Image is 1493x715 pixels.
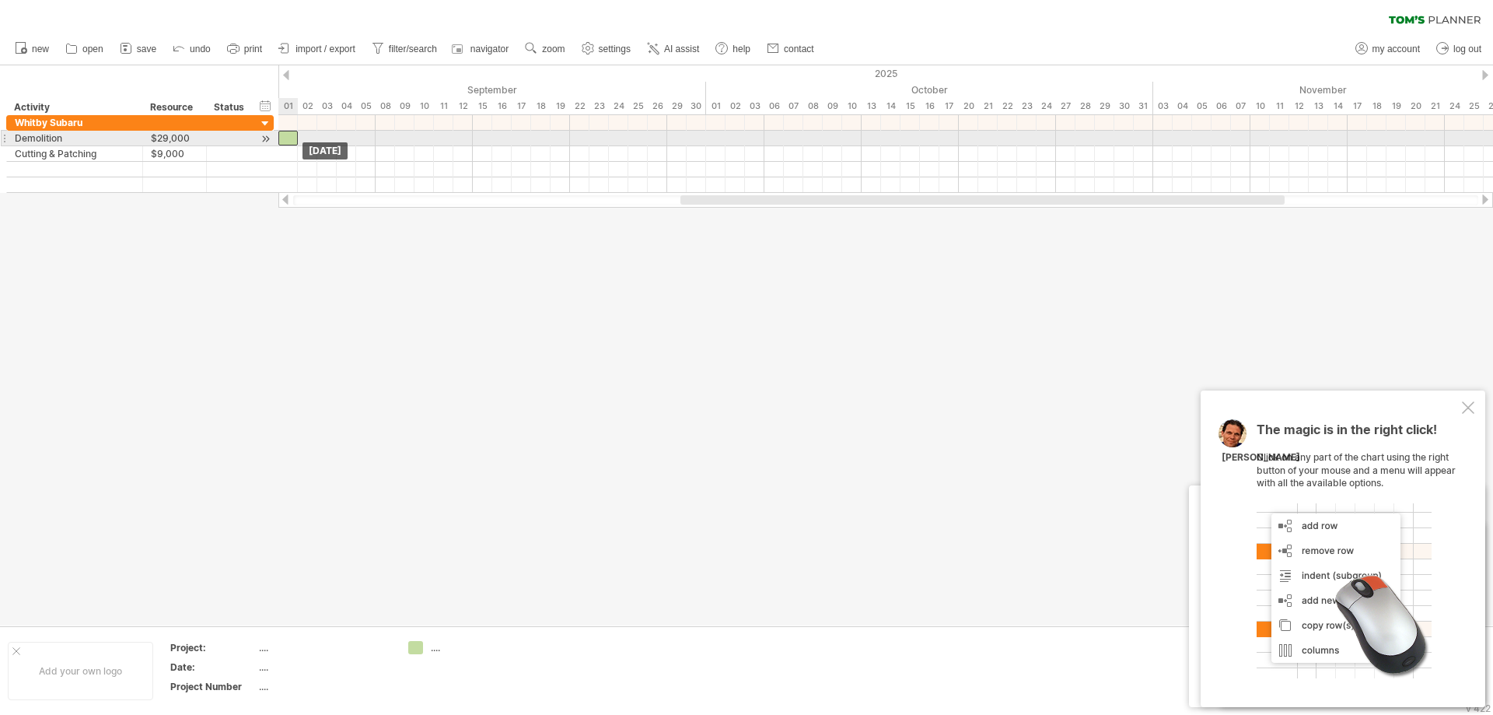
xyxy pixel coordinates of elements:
[1056,98,1075,114] div: Monday, 27 October 2025
[473,98,492,114] div: Monday, 15 September 2025
[1114,98,1134,114] div: Thursday, 30 October 2025
[151,131,198,145] div: $29,000
[449,39,513,59] a: navigator
[920,98,939,114] div: Thursday, 16 October 2025
[609,98,628,114] div: Wednesday, 24 September 2025
[82,44,103,54] span: open
[1075,98,1095,114] div: Tuesday, 28 October 2025
[1367,98,1386,114] div: Tuesday, 18 November 2025
[1250,98,1270,114] div: Monday, 10 November 2025
[1222,451,1300,464] div: [PERSON_NAME]
[521,39,569,59] a: zoom
[492,98,512,114] div: Tuesday, 16 September 2025
[317,98,337,114] div: Wednesday, 3 September 2025
[302,142,348,159] div: [DATE]
[244,44,262,54] span: print
[223,39,267,59] a: print
[842,98,862,114] div: Friday, 10 October 2025
[1095,98,1114,114] div: Wednesday, 29 October 2025
[137,44,156,54] span: save
[295,44,355,54] span: import / export
[11,39,54,59] a: new
[1153,98,1173,114] div: Monday, 3 November 2025
[763,39,819,59] a: contact
[589,98,609,114] div: Tuesday, 23 September 2025
[116,39,161,59] a: save
[664,44,699,54] span: AI assist
[453,98,473,114] div: Friday, 12 September 2025
[1257,423,1459,678] div: Click on any part of the chart using the right button of your mouse and a menu will appear with a...
[1466,703,1491,714] div: v 422
[274,39,360,59] a: import / export
[1257,422,1437,445] span: The magic is in the right click!
[1192,98,1212,114] div: Wednesday, 5 November 2025
[15,146,135,161] div: Cutting & Patching
[1453,44,1481,54] span: log out
[745,98,764,114] div: Friday, 3 October 2025
[1425,98,1445,114] div: Friday, 21 November 2025
[1351,39,1425,59] a: my account
[169,39,215,59] a: undo
[190,44,211,54] span: undo
[150,100,198,115] div: Resource
[431,641,516,654] div: ....
[959,98,978,114] div: Monday, 20 October 2025
[376,98,395,114] div: Monday, 8 September 2025
[712,39,755,59] a: help
[570,98,589,114] div: Monday, 22 September 2025
[15,115,135,130] div: Whitby Subaru
[726,98,745,114] div: Thursday, 2 October 2025
[1289,98,1309,114] div: Wednesday, 12 November 2025
[1432,39,1486,59] a: log out
[862,98,881,114] div: Monday, 13 October 2025
[258,131,273,147] div: scroll to activity
[8,642,153,700] div: Add your own logo
[368,39,442,59] a: filter/search
[1134,98,1153,114] div: Friday, 31 October 2025
[356,98,376,114] div: Friday, 5 September 2025
[998,98,1017,114] div: Wednesday, 22 October 2025
[939,98,959,114] div: Friday, 17 October 2025
[259,661,390,674] div: ....
[259,641,390,654] div: ....
[687,98,706,114] div: Tuesday, 30 September 2025
[15,131,135,145] div: Demolition
[803,98,823,114] div: Wednesday, 8 October 2025
[733,44,750,54] span: help
[823,98,842,114] div: Thursday, 9 October 2025
[170,661,256,674] div: Date:
[1386,98,1406,114] div: Wednesday, 19 November 2025
[298,98,317,114] div: Tuesday, 2 September 2025
[414,98,434,114] div: Wednesday, 10 September 2025
[784,44,814,54] span: contact
[900,98,920,114] div: Wednesday, 15 October 2025
[1372,44,1420,54] span: my account
[278,98,298,114] div: Monday, 1 September 2025
[1348,98,1367,114] div: Monday, 17 November 2025
[648,98,667,114] div: Friday, 26 September 2025
[389,44,437,54] span: filter/search
[1464,98,1484,114] div: Tuesday, 25 November 2025
[1212,98,1231,114] div: Thursday, 6 November 2025
[278,82,706,98] div: September 2025
[1017,98,1037,114] div: Thursday, 23 October 2025
[1445,98,1464,114] div: Monday, 24 November 2025
[978,98,998,114] div: Tuesday, 21 October 2025
[512,98,531,114] div: Wednesday, 17 September 2025
[1173,98,1192,114] div: Tuesday, 4 November 2025
[32,44,49,54] span: new
[784,98,803,114] div: Tuesday, 7 October 2025
[881,98,900,114] div: Tuesday, 14 October 2025
[170,641,256,654] div: Project:
[1270,98,1289,114] div: Tuesday, 11 November 2025
[706,82,1153,98] div: October 2025
[764,98,784,114] div: Monday, 6 October 2025
[1231,98,1250,114] div: Friday, 7 November 2025
[1309,98,1328,114] div: Thursday, 13 November 2025
[667,98,687,114] div: Monday, 29 September 2025
[170,680,256,693] div: Project Number
[643,39,704,59] a: AI assist
[1037,98,1056,114] div: Friday, 24 October 2025
[395,98,414,114] div: Tuesday, 9 September 2025
[470,44,509,54] span: navigator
